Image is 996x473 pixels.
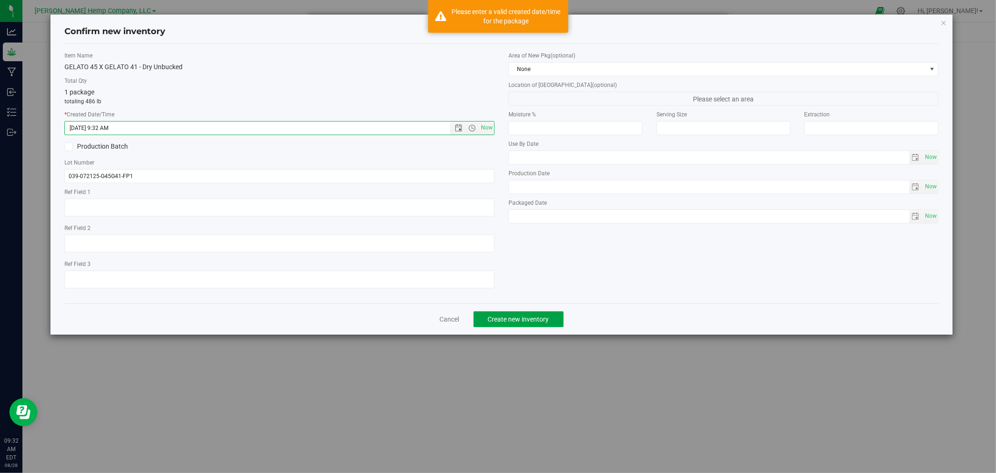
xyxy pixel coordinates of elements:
span: select [923,151,938,164]
label: Production Batch [64,142,272,151]
span: select [909,210,923,223]
label: Moisture % [509,110,643,119]
label: Serving Size [657,110,791,119]
label: Ref Field 1 [64,188,494,196]
label: Extraction [805,110,939,119]
button: Create new inventory [473,311,564,327]
span: Open the date view [451,124,466,132]
div: GELATO 45 X GELATO 41 - Dry Unbucked [64,62,494,72]
span: Please select an area [509,92,939,106]
span: Set Current date [923,209,939,223]
label: Area of New Pkg [509,51,939,60]
span: (optional) [551,52,575,59]
span: Set Current date [479,121,495,135]
iframe: Resource center [9,398,37,426]
span: None [509,63,926,76]
span: select [909,180,923,193]
label: Item Name [64,51,494,60]
label: Ref Field 2 [64,224,494,232]
p: totaling 486 lb [64,97,494,106]
a: Cancel [440,315,459,324]
div: Please enter a valid created date/time for the package [452,7,561,26]
span: Set Current date [923,150,939,164]
label: Created Date/Time [64,110,494,119]
label: Ref Field 3 [64,260,494,268]
span: select [909,151,923,164]
label: Production Date [509,169,939,178]
span: Set Current date [923,180,939,193]
label: Use By Date [509,140,939,148]
span: Create new inventory [488,315,549,323]
span: select [923,210,938,223]
span: 1 package [64,88,94,96]
span: select [923,180,938,193]
span: Open the time view [464,124,480,132]
label: Location of [GEOGRAPHIC_DATA] [509,81,939,89]
h4: Confirm new inventory [64,26,165,38]
label: Packaged Date [509,199,939,207]
label: Total Qty [64,77,494,85]
span: (optional) [592,82,617,88]
label: Lot Number [64,158,494,167]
